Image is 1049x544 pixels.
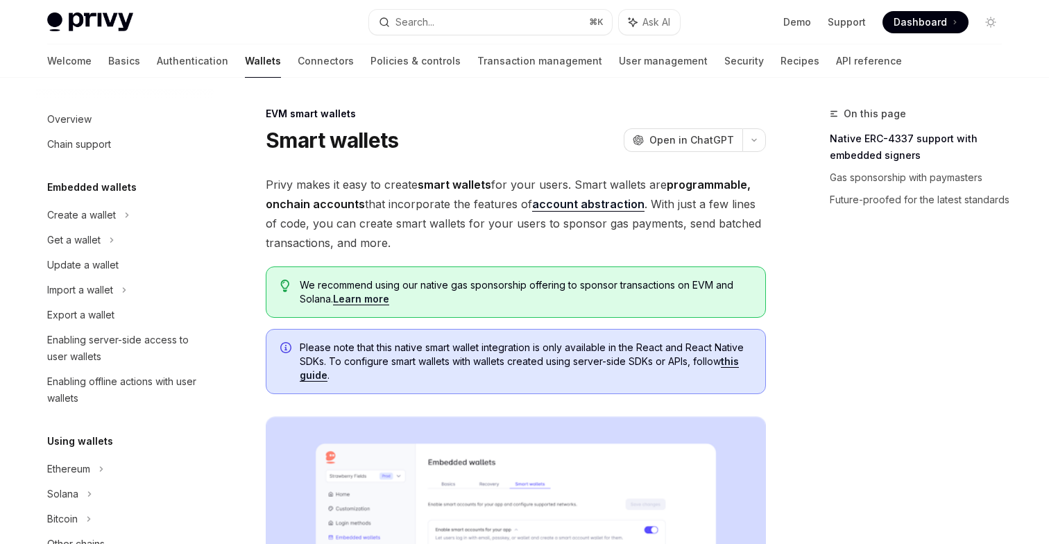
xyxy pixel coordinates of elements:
[783,15,811,29] a: Demo
[830,167,1013,189] a: Gas sponsorship with paymasters
[47,179,137,196] h5: Embedded wallets
[47,307,114,323] div: Export a wallet
[395,14,434,31] div: Search...
[300,341,751,382] span: Please note that this native smart wallet integration is only available in the React and React Na...
[266,175,766,253] span: Privy makes it easy to create for your users. Smart wallets are that incorporate the features of ...
[781,44,819,78] a: Recipes
[266,128,398,153] h1: Smart wallets
[47,257,119,273] div: Update a wallet
[47,282,113,298] div: Import a wallet
[47,44,92,78] a: Welcome
[844,105,906,122] span: On this page
[828,15,866,29] a: Support
[36,369,214,411] a: Enabling offline actions with user wallets
[47,332,205,365] div: Enabling server-side access to user wallets
[882,11,969,33] a: Dashboard
[36,303,214,328] a: Export a wallet
[280,280,290,292] svg: Tip
[47,511,78,527] div: Bitcoin
[157,44,228,78] a: Authentication
[280,342,294,356] svg: Info
[724,44,764,78] a: Security
[47,486,78,502] div: Solana
[300,278,751,306] span: We recommend using our native gas sponsorship offering to sponsor transactions on EVM and Solana.
[245,44,281,78] a: Wallets
[266,107,766,121] div: EVM smart wallets
[333,293,389,305] a: Learn more
[642,15,670,29] span: Ask AI
[36,253,214,278] a: Update a wallet
[830,189,1013,211] a: Future-proofed for the latest standards
[830,128,1013,167] a: Native ERC-4337 support with embedded signers
[532,197,645,212] a: account abstraction
[836,44,902,78] a: API reference
[370,44,461,78] a: Policies & controls
[619,10,680,35] button: Ask AI
[47,12,133,32] img: light logo
[47,433,113,450] h5: Using wallets
[47,461,90,477] div: Ethereum
[418,178,491,192] strong: smart wallets
[47,136,111,153] div: Chain support
[36,328,214,369] a: Enabling server-side access to user wallets
[47,373,205,407] div: Enabling offline actions with user wallets
[108,44,140,78] a: Basics
[477,44,602,78] a: Transaction management
[619,44,708,78] a: User management
[624,128,742,152] button: Open in ChatGPT
[47,232,101,248] div: Get a wallet
[47,207,116,223] div: Create a wallet
[894,15,947,29] span: Dashboard
[649,133,734,147] span: Open in ChatGPT
[980,11,1002,33] button: Toggle dark mode
[36,107,214,132] a: Overview
[589,17,604,28] span: ⌘ K
[298,44,354,78] a: Connectors
[47,111,92,128] div: Overview
[369,10,612,35] button: Search...⌘K
[36,132,214,157] a: Chain support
